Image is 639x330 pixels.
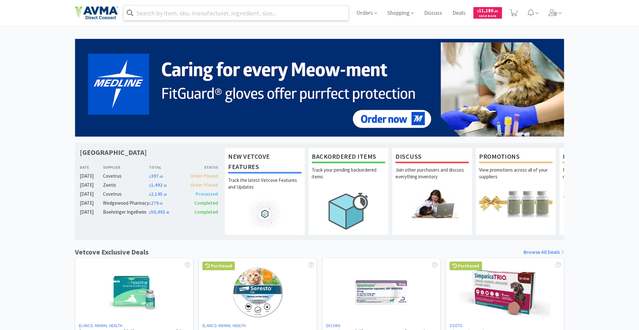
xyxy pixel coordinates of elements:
span: . 25 [493,9,498,13]
span: Order Placed [190,182,218,188]
span: Cash Back [477,14,498,19]
span: Completed [194,209,218,215]
span: 11,180 [477,7,498,13]
span: . 69 [159,174,163,179]
span: . 45 [165,210,169,215]
span: 279 [149,200,163,206]
a: [DATE]Covetrus$2,145.38Processed [80,190,218,198]
p: Track the latest Vetcove Features and Updates [228,177,301,199]
div: [DATE] [80,199,103,207]
div: Covetrus [103,172,149,180]
span: $ [149,192,151,197]
span: $ [149,174,151,179]
img: hero_feature_roadmap.png [228,199,301,228]
span: 1,492 [149,182,167,188]
span: $ [149,183,151,188]
h1: Vetcove Exclusive Deals [75,246,149,258]
span: 397 [149,173,163,179]
span: 50,493 [149,209,169,215]
span: . 26 [162,183,167,188]
a: New Vetcove FeaturesTrack the latest Vetcove Features and Updates [225,148,305,235]
span: $ [149,201,151,206]
span: Processed [196,191,218,197]
h1: Backordered Items [312,151,385,163]
span: . 01 [159,201,163,206]
h1: Discuss [395,151,469,163]
a: [DATE]Zoetis$1,492.26Order Placed [80,181,218,189]
div: Zoetis [103,181,149,189]
img: hero_samples.png [563,189,636,218]
div: [DATE] [80,181,103,189]
div: [DATE] [80,172,103,180]
img: hero_discuss.png [395,189,469,218]
h1: [GEOGRAPHIC_DATA] [80,148,147,157]
div: Total [149,164,184,170]
a: Browse All Deals [523,248,564,256]
img: 5b85490d2c9a43ef9873369d65f5cc4c_481.png [75,39,564,137]
div: [DATE] [80,208,103,216]
a: Deals [450,10,468,16]
a: Discuss [421,10,445,16]
div: Date [80,164,103,170]
div: Boehringer Ingelheim [103,208,149,216]
p: View promotions across all of your suppliers [479,166,552,189]
a: Backordered ItemsTrack your pending backordered items [308,148,389,235]
a: [DATE]Wedgewood Pharmacy$279.01Completed [80,199,218,207]
input: Search by item, sku, manufacturer, ingredient, size... [124,5,348,20]
img: hero_backorders.png [312,189,385,233]
span: . 38 [162,192,167,197]
p: Join other purchasers and discuss everything inventory [395,166,469,189]
a: [DATE]Covetrus$397.69Order Placed [80,172,218,180]
h1: New Vetcove Features [228,151,301,174]
div: Wedgewood Pharmacy [103,199,149,207]
a: PromotionsView promotions across all of your suppliers [476,148,556,235]
span: 2,145 [149,191,167,197]
span: $ [477,9,479,13]
p: Track your pending backordered items [312,166,385,189]
span: Order Placed [190,173,218,179]
span: Completed [194,200,218,206]
h1: Free Samples [563,151,636,163]
div: Status [183,164,218,170]
img: hero_promotions.png [479,189,552,218]
a: DiscussJoin other purchasers and discuss everything inventory [392,148,472,235]
div: [DATE] [80,190,103,198]
h1: Promotions [479,151,552,163]
span: $ [149,210,151,215]
div: Supplier [103,164,149,170]
p: Request free samples on the newest veterinary products [563,166,636,189]
a: [DATE]Boehringer Ingelheim$50,493.45Completed [80,208,218,216]
img: e4e33dab9f054f5782a47901c742baa9_102.png [75,6,118,20]
div: Covetrus [103,190,149,198]
a: $11,180.25Cash Back [473,4,502,22]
